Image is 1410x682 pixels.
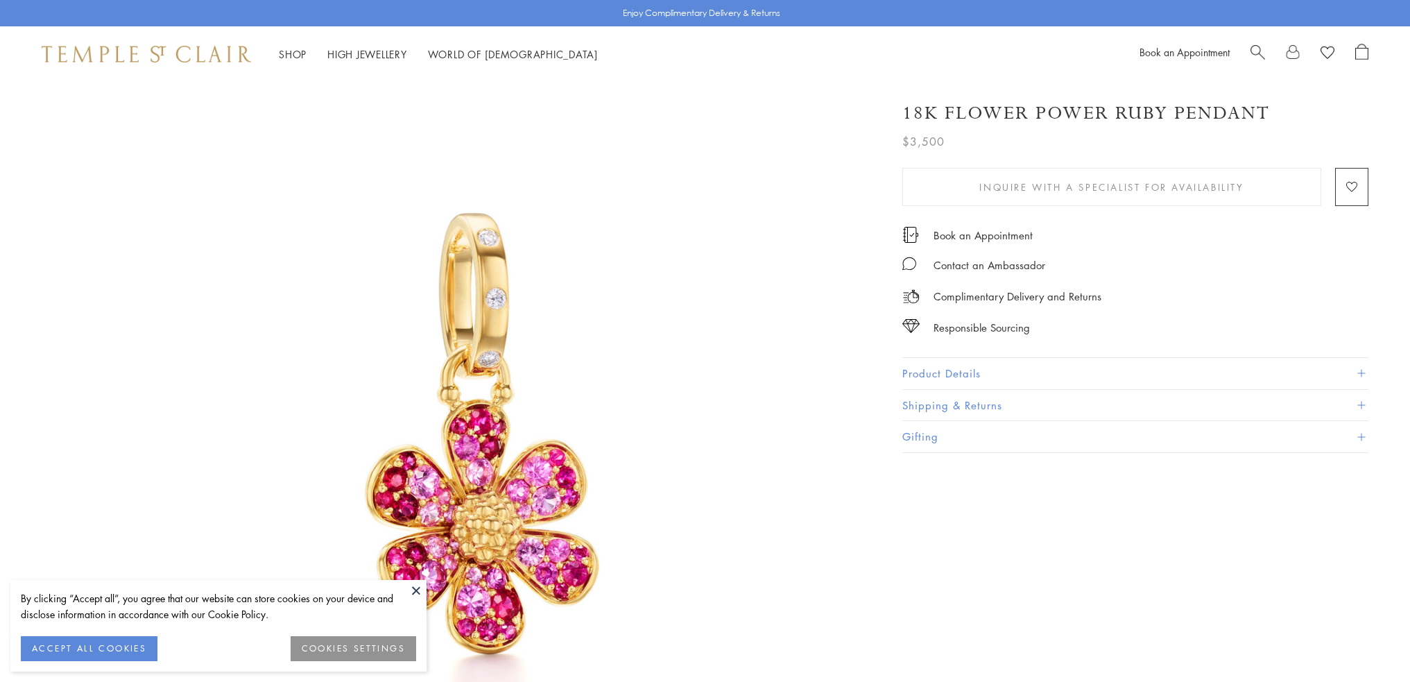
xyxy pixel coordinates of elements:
a: Book an Appointment [934,228,1033,243]
button: Gifting [902,421,1368,452]
h1: 18K Flower Power Ruby Pendant [902,101,1270,126]
span: Inquire With A Specialist for Availability [979,180,1244,195]
a: View Wishlist [1321,44,1334,65]
a: Search [1250,44,1265,65]
img: MessageIcon-01_2.svg [902,257,916,271]
iframe: Gorgias live chat messenger [1341,617,1396,668]
button: Product Details [902,358,1368,389]
img: icon_delivery.svg [902,288,920,305]
div: Responsible Sourcing [934,319,1030,336]
nav: Main navigation [279,46,598,63]
img: icon_sourcing.svg [902,319,920,333]
p: Enjoy Complimentary Delivery & Returns [623,6,780,20]
div: By clicking “Accept all”, you agree that our website can store cookies on your device and disclos... [21,590,416,622]
button: ACCEPT ALL COOKIES [21,636,157,661]
a: Open Shopping Bag [1355,44,1368,65]
img: icon_appointment.svg [902,227,919,243]
button: Shipping & Returns [902,390,1368,421]
button: Inquire With A Specialist for Availability [902,168,1321,206]
a: High JewelleryHigh Jewellery [327,47,407,61]
a: World of [DEMOGRAPHIC_DATA]World of [DEMOGRAPHIC_DATA] [428,47,598,61]
p: Complimentary Delivery and Returns [934,288,1101,305]
a: ShopShop [279,47,307,61]
a: Book an Appointment [1140,45,1230,59]
span: $3,500 [902,133,945,151]
button: COOKIES SETTINGS [291,636,416,661]
img: Temple St. Clair [42,46,251,62]
div: Contact an Ambassador [934,257,1045,274]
